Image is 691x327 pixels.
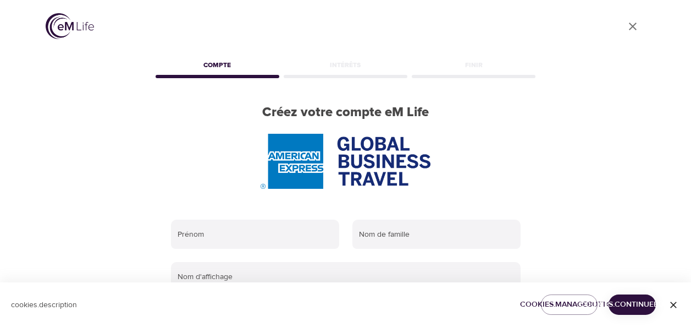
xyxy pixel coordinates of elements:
[609,295,656,315] button: cookies.continueButton
[261,134,430,189] img: AmEx%20GBT%20logo.png
[550,298,589,312] span: cookies.manageButton
[46,13,94,39] img: logo
[153,105,538,121] h2: Créez votre compte eM Life
[541,295,598,315] button: cookies.manageButton
[617,298,647,312] span: cookies.continueButton
[620,13,646,40] a: close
